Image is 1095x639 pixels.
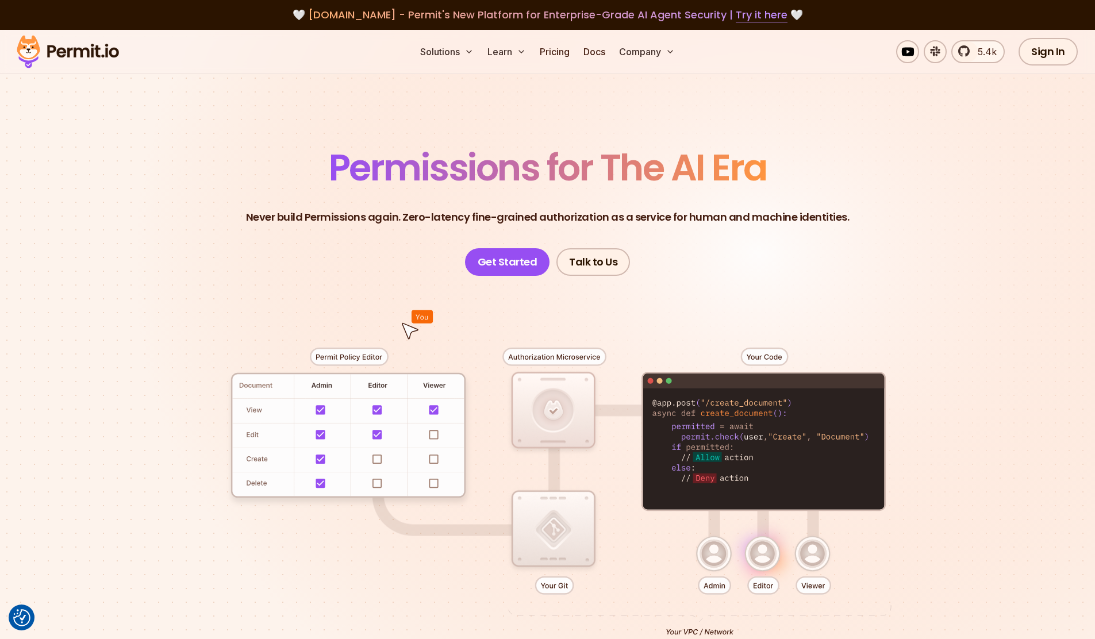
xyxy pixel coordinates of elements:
[246,209,850,225] p: Never build Permissions again. Zero-latency fine-grained authorization as a service for human and...
[556,248,630,276] a: Talk to Us
[951,40,1005,63] a: 5.4k
[614,40,679,63] button: Company
[579,40,610,63] a: Docs
[1019,38,1078,66] a: Sign In
[535,40,574,63] a: Pricing
[308,7,787,22] span: [DOMAIN_NAME] - Permit's New Platform for Enterprise-Grade AI Agent Security |
[329,142,767,193] span: Permissions for The AI Era
[11,32,124,71] img: Permit logo
[28,7,1067,23] div: 🤍 🤍
[13,609,30,626] button: Consent Preferences
[971,45,997,59] span: 5.4k
[416,40,478,63] button: Solutions
[13,609,30,626] img: Revisit consent button
[465,248,550,276] a: Get Started
[483,40,531,63] button: Learn
[736,7,787,22] a: Try it here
